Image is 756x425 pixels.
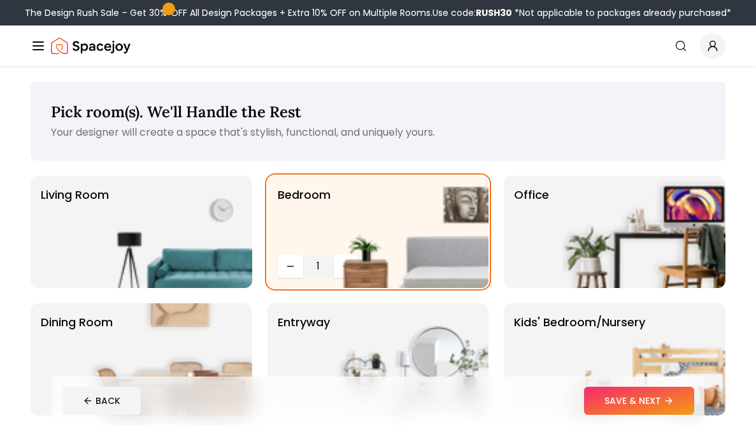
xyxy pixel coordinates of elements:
[562,303,725,415] img: Kids' Bedroom/Nursery
[512,6,731,19] span: *Not applicable to packages already purchased*
[25,6,731,19] div: The Design Rush Sale – Get 30% OFF All Design Packages + Extra 10% OFF on Multiple Rooms.
[51,33,131,59] img: Spacejoy Logo
[89,303,252,415] img: Dining Room
[51,102,301,122] span: Pick room(s). We'll Handle the Rest
[562,176,725,288] img: Office
[41,313,113,405] p: Dining Room
[51,125,705,140] p: Your designer will create a space that's stylish, functional, and uniquely yours.
[514,313,645,405] p: Kids' Bedroom/Nursery
[89,176,252,288] img: Living Room
[432,6,512,19] span: Use code:
[41,186,109,278] p: Living Room
[476,6,512,19] b: RUSH30
[325,176,489,288] img: Bedroom
[278,186,331,250] p: Bedroom
[62,387,141,415] button: BACK
[584,387,694,415] button: SAVE & NEXT
[308,259,329,274] span: 1
[514,186,549,278] p: Office
[278,255,303,278] button: Decrease quantity
[31,25,725,66] nav: Global
[325,303,489,415] img: entryway
[51,33,131,59] a: Spacejoy
[278,313,330,405] p: entryway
